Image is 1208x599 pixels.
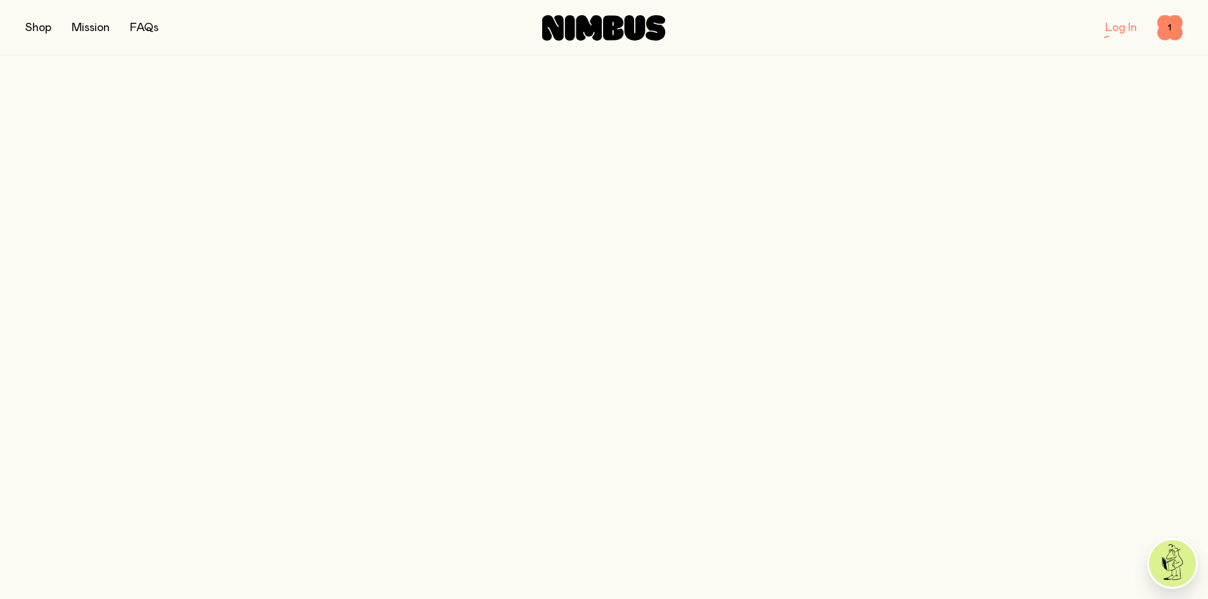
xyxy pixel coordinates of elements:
[72,22,110,34] a: Mission
[1149,540,1196,587] img: agent
[1105,22,1137,34] a: Log In
[130,22,159,34] a: FAQs
[1157,15,1183,41] button: 1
